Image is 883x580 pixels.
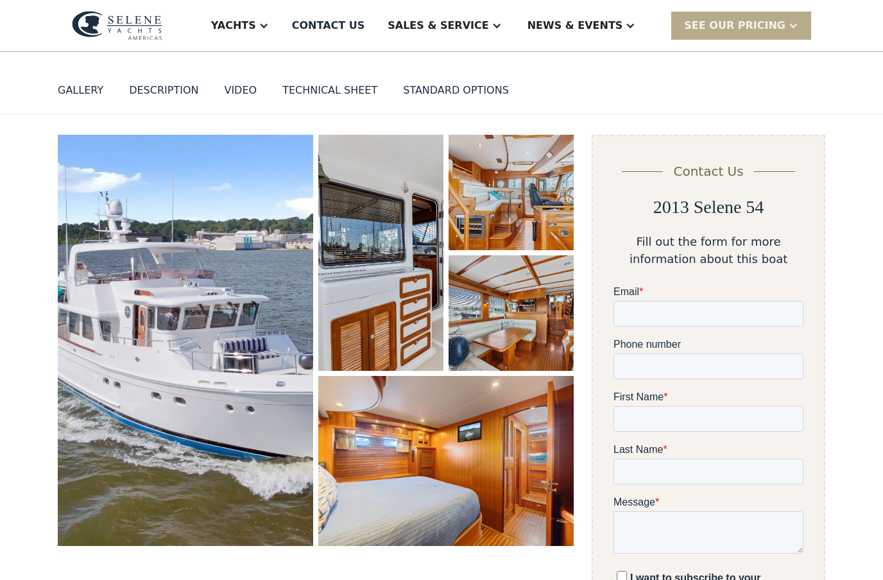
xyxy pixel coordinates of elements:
[72,11,162,40] img: logo
[58,83,103,98] div: GALLERY
[527,18,623,33] div: News & EVENTS
[282,83,377,103] a: TECHNICAL SHEET
[58,135,313,546] a: open lightbox
[282,83,377,98] div: TECHNICAL SHEET
[613,233,803,268] div: Fill out the form for more information about this boat
[129,83,198,103] a: DESCRIPTION
[403,83,509,98] div: STANDARD OPTIONS
[211,18,256,33] div: Yachts
[129,83,198,98] div: DESCRIPTION
[673,162,743,181] div: Contact Us
[388,18,488,33] div: Sales & Service
[318,135,443,371] a: open lightbox
[58,83,103,103] a: GALLERY
[224,83,257,98] div: VIDEO
[449,255,574,371] a: open lightbox
[684,18,785,33] div: SEE Our Pricing
[449,135,574,250] a: open lightbox
[292,18,365,33] div: Contact US
[318,376,574,546] a: open lightbox
[671,12,811,39] div: SEE Our Pricing
[653,196,764,218] h2: 2013 Selene 54
[403,83,509,103] a: STANDARD OPTIONS
[224,83,257,103] a: VIDEO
